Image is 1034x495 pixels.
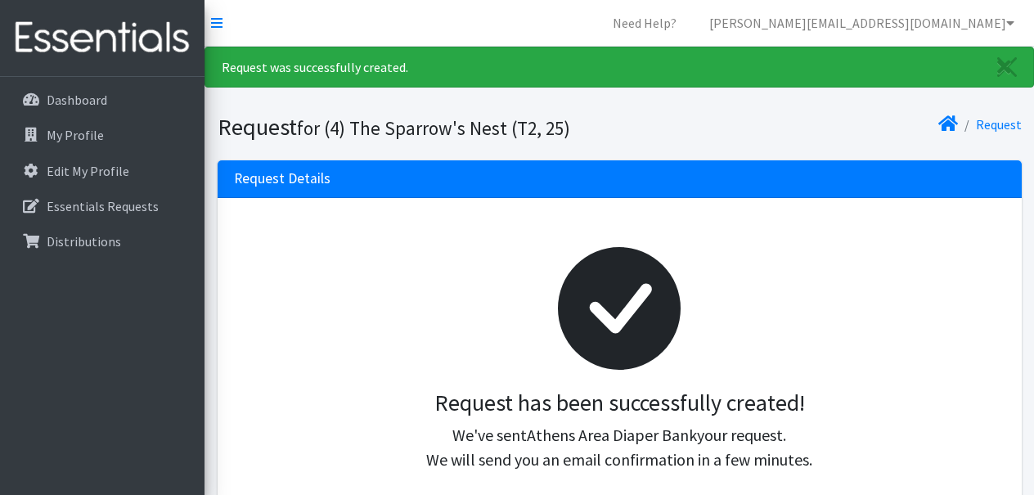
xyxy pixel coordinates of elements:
small: for (4) The Sparrow's Nest (T2, 25) [297,116,570,140]
h3: Request Details [234,170,330,187]
p: My Profile [47,127,104,143]
h1: Request [218,113,614,142]
a: [PERSON_NAME][EMAIL_ADDRESS][DOMAIN_NAME] [696,7,1027,39]
a: Distributions [7,225,198,258]
a: My Profile [7,119,198,151]
div: Request was successfully created. [205,47,1034,88]
a: Essentials Requests [7,190,198,223]
a: Need Help? [600,7,690,39]
a: Edit My Profile [7,155,198,187]
span: Athens Area Diaper Bank [527,425,697,445]
a: Close [981,47,1033,87]
a: Dashboard [7,83,198,116]
h3: Request has been successfully created! [247,389,992,417]
p: Distributions [47,233,121,250]
a: Request [976,116,1022,133]
img: HumanEssentials [7,11,198,65]
p: Edit My Profile [47,163,129,179]
p: We've sent your request. We will send you an email confirmation in a few minutes. [247,423,992,472]
p: Dashboard [47,92,107,108]
p: Essentials Requests [47,198,159,214]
